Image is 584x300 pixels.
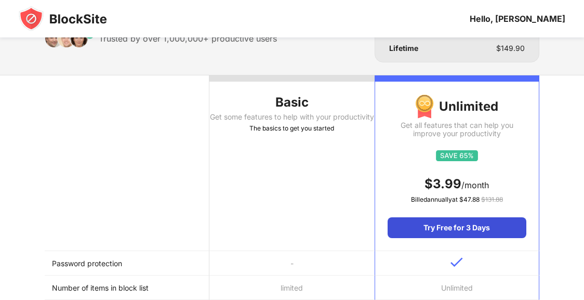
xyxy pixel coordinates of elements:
[209,276,374,300] td: limited
[99,33,277,44] div: Trusted by over 1,000,000+ productive users
[388,217,526,238] div: Try Free for 3 Days
[209,113,374,121] div: Get some features to help with your productivity
[450,257,463,267] img: v-blue.svg
[389,44,418,53] div: Lifetime
[209,94,374,111] div: Basic
[481,195,503,203] span: $ 131.88
[388,194,526,205] div: Billed annually at $ 47.88
[388,94,526,119] div: Unlimited
[375,276,539,300] td: Unlimited
[209,251,374,276] td: -
[388,121,526,138] div: Get all features that can help you improve your productivity
[415,94,434,119] img: img-premium-medal
[436,150,478,161] img: save65.svg
[496,44,525,53] div: $ 149.90
[388,176,526,192] div: /month
[209,123,374,134] div: The basics to get you started
[424,176,461,191] span: $ 3.99
[45,29,95,48] img: trusted-by.svg
[45,251,209,276] td: Password protection
[45,276,209,300] td: Number of items in block list
[19,6,107,31] img: blocksite-icon-black.svg
[470,14,565,24] div: Hello, [PERSON_NAME]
